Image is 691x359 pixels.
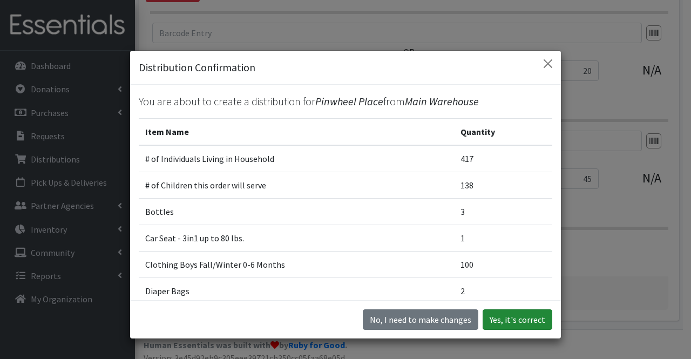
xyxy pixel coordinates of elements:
[139,172,454,199] td: # of Children this order will serve
[454,119,552,146] th: Quantity
[454,278,552,304] td: 2
[483,309,552,330] button: Yes, it's correct
[454,225,552,252] td: 1
[139,59,255,76] h5: Distribution Confirmation
[454,252,552,278] td: 100
[454,145,552,172] td: 417
[454,172,552,199] td: 138
[139,119,454,146] th: Item Name
[139,278,454,304] td: Diaper Bags
[139,93,552,110] p: You are about to create a distribution for from
[139,199,454,225] td: Bottles
[139,252,454,278] td: Clothing Boys Fall/Winter 0-6 Months
[454,199,552,225] td: 3
[405,94,479,108] span: Main Warehouse
[139,145,454,172] td: # of Individuals Living in Household
[539,55,557,72] button: Close
[363,309,478,330] button: No I need to make changes
[139,225,454,252] td: Car Seat - 3in1 up to 80 lbs.
[315,94,383,108] span: Pinwheel Place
